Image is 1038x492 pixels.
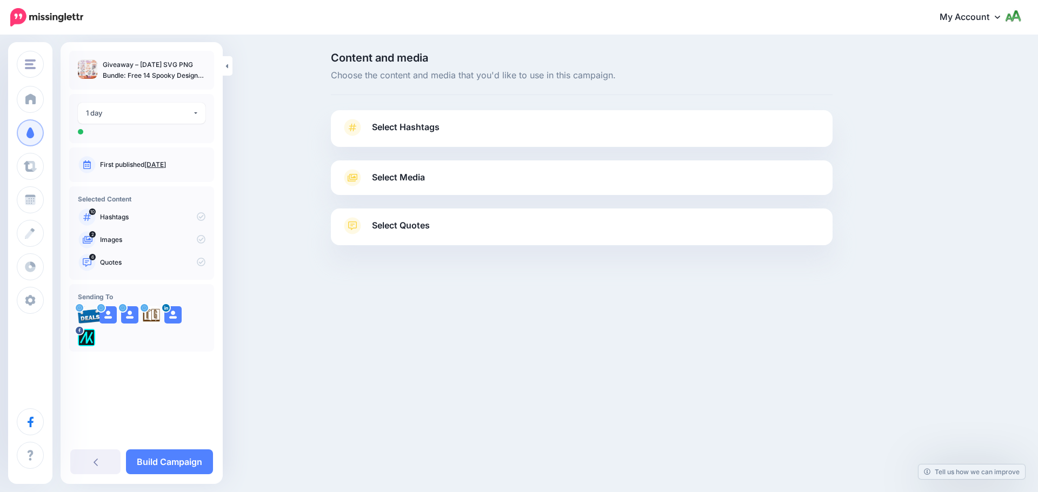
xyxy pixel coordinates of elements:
div: 1 day [86,107,192,119]
img: user_default_image.png [121,306,138,323]
a: My Account [929,4,1022,31]
span: Content and media [331,52,833,63]
img: 300371053_782866562685722_1733786435366177641_n-bsa128417.png [78,329,95,346]
p: First published [100,160,205,170]
a: Select Quotes [342,217,822,245]
img: 7a37a4476b6f0afec0a851222028ec67_thumb.jpg [78,59,97,79]
p: Quotes [100,258,205,267]
a: [DATE] [144,160,166,169]
button: 1 day [78,103,205,124]
img: user_default_image.png [164,306,182,323]
img: Missinglettr [10,8,83,26]
a: Select Media [342,169,822,186]
img: menu.png [25,59,36,69]
h4: Selected Content [78,195,205,203]
span: 2 [89,231,96,238]
span: Choose the content and media that you'd like to use in this campaign. [331,69,833,83]
a: Tell us how we can improve [919,464,1025,479]
p: Images [100,235,205,245]
p: Giveaway – [DATE] SVG PNG Bundle: Free 14 Spooky Designs, 300 DPI Transparent | Commercial License [103,59,205,81]
span: Select Hashtags [372,120,440,134]
span: Select Quotes [372,218,430,233]
p: Hashtags [100,212,205,222]
img: user_default_image.png [99,306,117,323]
h4: Sending To [78,293,205,301]
a: Select Hashtags [342,119,822,147]
span: 10 [89,208,96,215]
span: Select Media [372,170,425,185]
img: 95cf0fca748e57b5e67bba0a1d8b2b21-27699.png [78,306,102,323]
img: agK0rCH6-27705.jpg [143,306,160,323]
span: 6 [89,254,96,260]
